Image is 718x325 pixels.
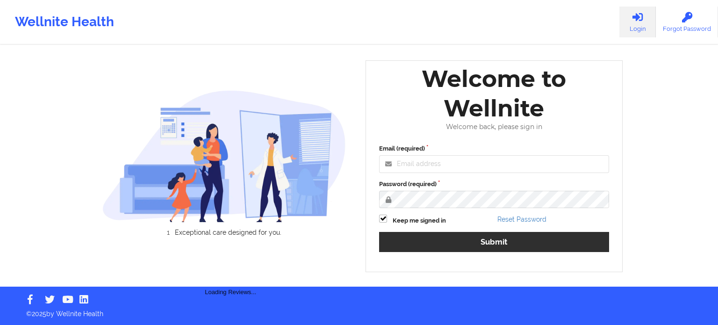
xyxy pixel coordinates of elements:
label: Email (required) [379,144,609,153]
div: Welcome to Wellnite [373,64,616,123]
input: Email address [379,155,609,173]
a: Reset Password [497,216,546,223]
p: © 2025 by Wellnite Health [20,303,698,318]
label: Password (required) [379,180,609,189]
a: Login [619,7,656,37]
div: Loading Reviews... [102,252,359,297]
li: Exceptional care designed for you. [110,229,346,236]
a: Forgot Password [656,7,718,37]
label: Keep me signed in [393,216,446,225]
img: wellnite-auth-hero_200.c722682e.png [102,90,346,222]
button: Submit [379,232,609,252]
div: Welcome back, please sign in [373,123,616,131]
